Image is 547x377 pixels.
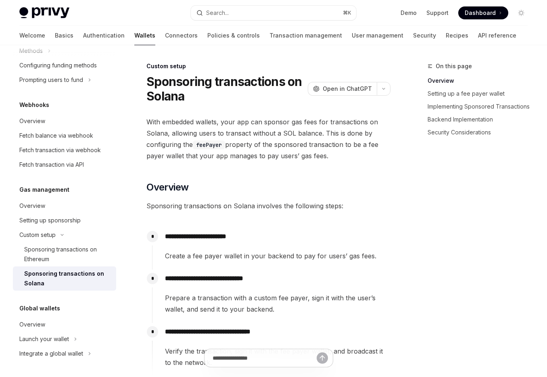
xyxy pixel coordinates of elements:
[19,160,84,170] div: Fetch transaction via API
[165,26,198,45] a: Connectors
[19,116,45,126] div: Overview
[13,157,116,172] a: Fetch transaction via API
[146,62,390,70] div: Custom setup
[13,73,116,87] button: Prompting users to fund
[165,292,390,315] span: Prepare a transaction with a custom fee payer, sign it with the user’s wallet, and send it to you...
[165,250,390,262] span: Create a fee payer wallet in your backend to pay for users’ gas fees.
[13,346,116,361] button: Integrate a global wallet
[19,131,93,140] div: Fetch balance via webhook
[13,143,116,157] a: Fetch transaction via webhook
[269,26,342,45] a: Transaction management
[19,304,60,313] h5: Global wallets
[19,201,45,211] div: Overview
[478,26,516,45] a: API reference
[146,181,188,194] span: Overview
[13,317,116,332] a: Overview
[165,346,390,368] span: Verify the transaction, sign it with the fee payer wallet, and broadcast it to the network.
[428,126,534,139] a: Security Considerations
[428,113,534,126] a: Backend Implementation
[19,75,83,85] div: Prompting users to fund
[465,9,496,17] span: Dashboard
[19,61,97,70] div: Configuring funding methods
[19,216,81,225] div: Setting up sponsorship
[146,74,305,103] h1: Sponsoring transactions on Solana
[426,9,449,17] a: Support
[19,26,45,45] a: Welcome
[19,145,101,155] div: Fetch transaction via webhook
[13,332,116,346] button: Launch your wallet
[428,87,534,100] a: Setting up a fee payer wallet
[413,26,436,45] a: Security
[24,269,111,288] div: Sponsoring transactions on Solana
[19,185,69,195] h5: Gas management
[146,200,390,212] span: Sponsoring transactions on Solana involves the following steps:
[19,320,45,329] div: Overview
[19,349,83,358] div: Integrate a global wallet
[428,100,534,113] a: Implementing Sponsored Transactions
[24,245,111,264] div: Sponsoring transactions on Ethereum
[323,85,372,93] span: Open in ChatGPT
[19,100,49,110] h5: Webhooks
[352,26,403,45] a: User management
[19,7,69,19] img: light logo
[19,334,69,344] div: Launch your wallet
[13,228,116,242] button: Custom setup
[13,242,116,266] a: Sponsoring transactions on Ethereum
[83,26,125,45] a: Authentication
[428,74,534,87] a: Overview
[191,6,356,20] button: Search...⌘K
[55,26,73,45] a: Basics
[19,230,56,240] div: Custom setup
[193,140,225,149] code: feePayer
[206,8,229,18] div: Search...
[317,352,328,364] button: Send message
[515,6,528,19] button: Toggle dark mode
[13,128,116,143] a: Fetch balance via webhook
[13,199,116,213] a: Overview
[13,266,116,291] a: Sponsoring transactions on Solana
[401,9,417,17] a: Demo
[146,116,390,161] span: With embedded wallets, your app can sponsor gas fees for transactions on Solana, allowing users t...
[13,58,116,73] a: Configuring funding methods
[446,26,468,45] a: Recipes
[13,213,116,228] a: Setting up sponsorship
[134,26,155,45] a: Wallets
[207,26,260,45] a: Policies & controls
[458,6,508,19] a: Dashboard
[343,10,351,16] span: ⌘ K
[436,61,472,71] span: On this page
[13,114,116,128] a: Overview
[308,82,377,96] button: Open in ChatGPT
[213,349,317,367] input: Ask a question...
